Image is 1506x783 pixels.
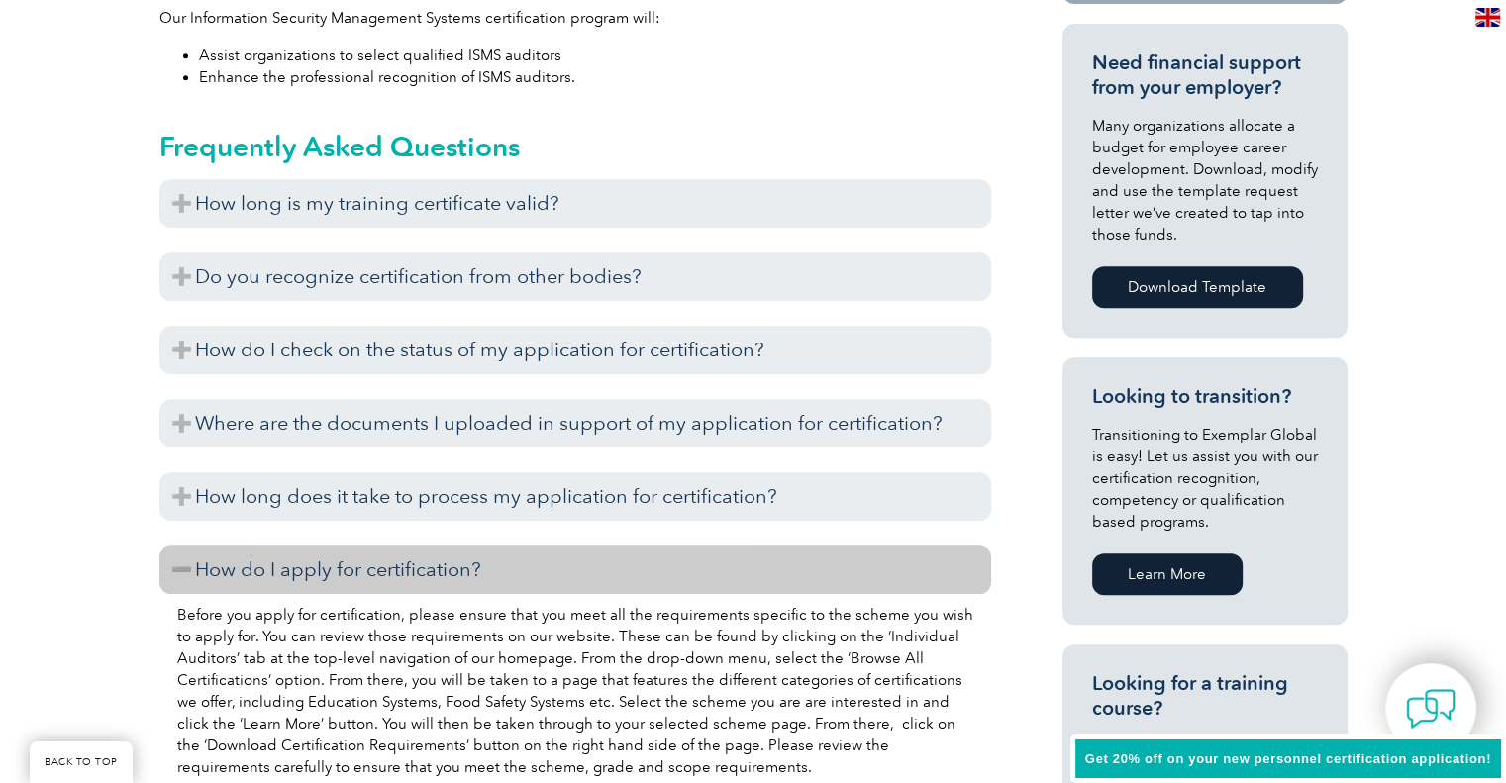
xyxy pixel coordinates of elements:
h3: Where are the documents I uploaded in support of my application for certification? [159,399,991,447]
span: Get 20% off on your new personnel certification application! [1085,751,1491,766]
h3: How long is my training certificate valid? [159,179,991,228]
img: en [1475,8,1500,27]
h2: Frequently Asked Questions [159,131,991,162]
h3: How long does it take to process my application for certification? [159,472,991,521]
p: Our Information Security Management Systems certification program will: [159,7,991,29]
h3: Do you recognize certification from other bodies? [159,252,991,301]
a: Download Template [1092,266,1303,308]
h3: How do I apply for certification? [159,545,991,594]
a: Learn More [1092,553,1243,595]
h3: Need financial support from your employer? [1092,50,1318,100]
p: Many organizations allocate a budget for employee career development. Download, modify and use th... [1092,115,1318,245]
h3: Looking to transition? [1092,384,1318,409]
p: Transitioning to Exemplar Global is easy! Let us assist you with our certification recognition, c... [1092,424,1318,533]
li: Assist organizations to select qualified ISMS auditors [199,45,991,66]
h3: How do I check on the status of my application for certification? [159,326,991,374]
p: Before you apply for certification, please ensure that you meet all the requirements specific to ... [177,604,973,778]
a: BACK TO TOP [30,741,133,783]
h3: Looking for a training course? [1092,671,1318,721]
img: contact-chat.png [1406,684,1456,734]
li: Enhance the professional recognition of ISMS auditors. [199,66,991,88]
